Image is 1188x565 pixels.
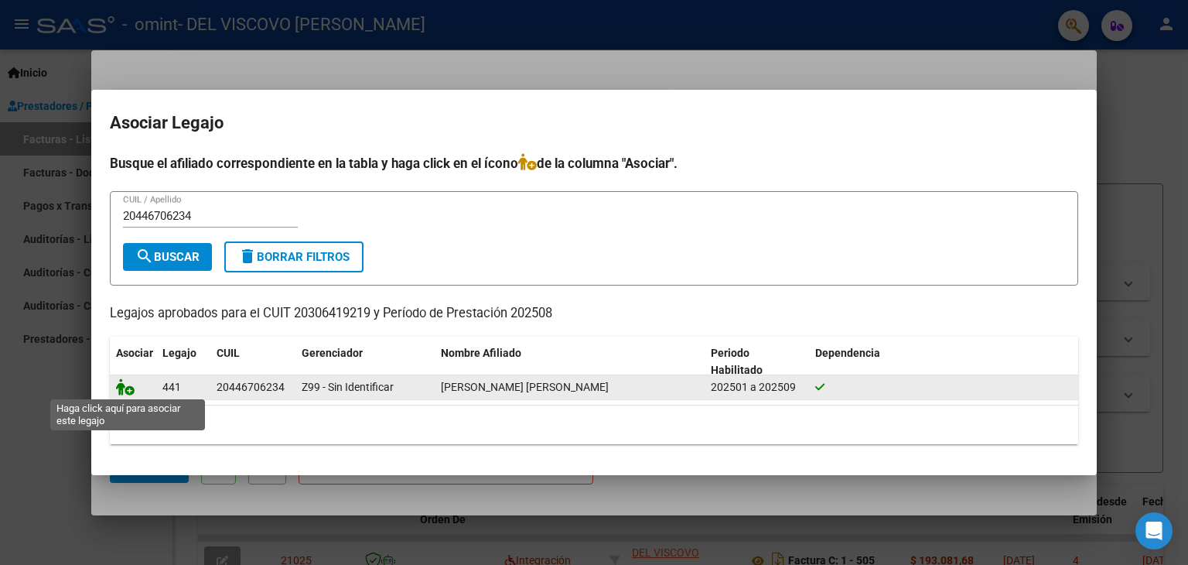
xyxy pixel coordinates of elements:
[110,108,1078,138] h2: Asociar Legajo
[295,337,435,388] datatable-header-cell: Gerenciador
[302,347,363,359] span: Gerenciador
[110,337,156,388] datatable-header-cell: Asociar
[238,247,257,265] mat-icon: delete
[135,250,200,264] span: Buscar
[217,347,240,359] span: CUIL
[711,347,763,377] span: Periodo Habilitado
[435,337,705,388] datatable-header-cell: Nombre Afiliado
[809,337,1079,388] datatable-header-cell: Dependencia
[238,250,350,264] span: Borrar Filtros
[441,347,521,359] span: Nombre Afiliado
[116,347,153,359] span: Asociar
[162,347,196,359] span: Legajo
[711,378,803,396] div: 202501 a 202509
[302,381,394,393] span: Z99 - Sin Identificar
[441,381,609,393] span: OBIÑA MALDONADO NICOLAS NORBERTO
[123,243,212,271] button: Buscar
[1135,512,1173,550] div: Open Intercom Messenger
[224,241,364,272] button: Borrar Filtros
[217,378,285,396] div: 20446706234
[110,304,1078,324] p: Legajos aprobados para el CUIT 20306419219 y Período de Prestación 202508
[815,347,880,359] span: Dependencia
[156,337,210,388] datatable-header-cell: Legajo
[705,337,809,388] datatable-header-cell: Periodo Habilitado
[110,406,1078,444] div: 1 registros
[210,337,295,388] datatable-header-cell: CUIL
[110,153,1078,173] h4: Busque el afiliado correspondiente en la tabla y haga click en el ícono de la columna "Asociar".
[162,381,181,393] span: 441
[135,247,154,265] mat-icon: search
